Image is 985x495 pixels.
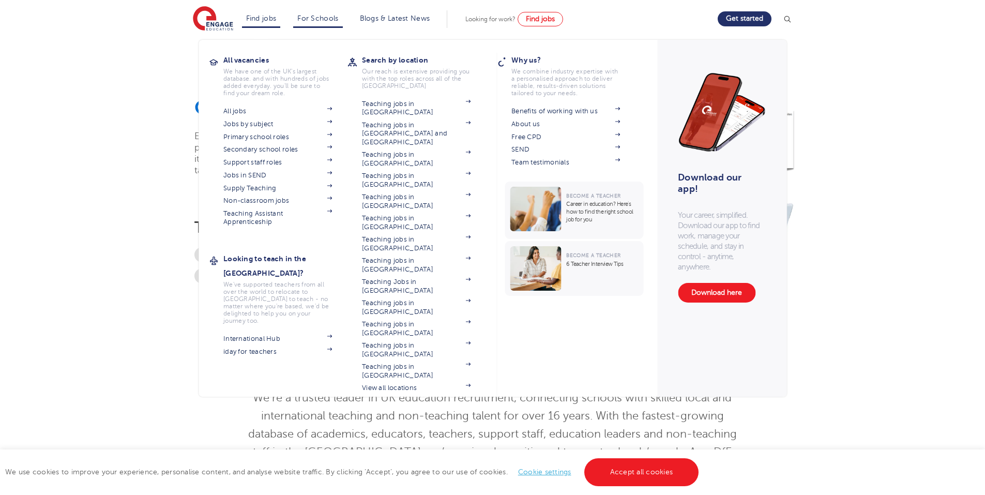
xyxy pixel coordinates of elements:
a: Teaching jobs in [GEOGRAPHIC_DATA] [362,320,471,337]
a: All vacanciesWe have one of the UK's largest database. and with hundreds of jobs added everyday. ... [223,53,347,97]
p: Engage is proud to have the UK’s fastest-growing database of education professionals. Our new pla... [194,130,512,176]
h3: All vacancies [223,53,347,67]
span: Looking for work? [465,16,516,23]
p: We have one of the UK's largest database. and with hundreds of jobs added everyday. you'll be sur... [223,68,332,97]
a: Teaching jobs in [GEOGRAPHIC_DATA] [362,341,471,358]
a: Why us?We combine industry expertise with a personalised approach to deliver reliable, results-dr... [511,53,635,97]
h3: Search by location [362,53,486,67]
a: Teaching jobs in [GEOGRAPHIC_DATA] [362,172,471,189]
img: Engage Education [193,6,233,32]
a: Jobs in SEND [223,171,332,179]
span: Find jobs [526,15,555,23]
p: 6 Teacher Interview Tips [566,260,638,268]
a: For Schools [297,14,338,22]
a: Blogs & Latest News [360,14,430,22]
h3: Looking to teach in the [GEOGRAPHIC_DATA]? [223,251,347,280]
p: Our reach is extensive providing you with the top roles across all of the [GEOGRAPHIC_DATA] [362,68,471,89]
a: Teaching jobs in [GEOGRAPHIC_DATA] [362,257,471,274]
a: View all locations [362,384,471,392]
a: Intervention Solutions [194,268,283,283]
a: Teaching jobs in [GEOGRAPHIC_DATA] [362,235,471,252]
a: EngageNow [194,247,250,262]
a: About us [511,120,620,128]
a: Become a Teacher6 Teacher Interview Tips [505,241,646,296]
a: Teaching jobs in [GEOGRAPHIC_DATA] [362,100,471,117]
a: Free CPD [511,133,620,141]
a: Search by locationOur reach is extensive providing you with the top roles across all of the [GEOG... [362,53,486,89]
a: Become a TeacherCareer in education? Here’s how to find the right school job for you [505,182,646,239]
a: Download here [678,283,755,303]
a: International Hub [223,335,332,343]
span: Become a Teacher [566,193,620,199]
a: Non-classroom jobs [223,197,332,205]
a: Teaching Assistant Apprenticeship [223,209,332,227]
a: Teaching jobs in [GEOGRAPHIC_DATA] [362,299,471,316]
a: Jobs by subject [223,120,332,128]
span: We use cookies to improve your experience, personalise content, and analyse website traffic. By c... [5,468,701,476]
a: Teaching jobs in [GEOGRAPHIC_DATA] [362,214,471,231]
a: Teaching jobs in [GEOGRAPHIC_DATA] [362,151,471,168]
a: Teaching Jobs in [GEOGRAPHIC_DATA] [362,278,471,295]
h3: Why us? [511,53,635,67]
p: We combine industry expertise with a personalised approach to deliver reliable, results-driven so... [511,68,620,97]
a: Teaching jobs in [GEOGRAPHIC_DATA] [362,363,471,380]
a: Get started [718,11,771,26]
a: SEND [511,145,620,154]
a: Team testimonials [511,158,620,167]
a: Cookie settings [518,468,571,476]
a: Secondary school roles [223,145,332,154]
a: Supply Teaching [223,184,332,192]
a: iday for teachers [223,348,332,356]
span: Become a Teacher [566,252,620,258]
h3: Trending topics [194,218,643,237]
a: Support staff roles [223,158,332,167]
p: Your career, simplified. Download our app to find work, manage your schedule, and stay in control... [678,210,766,273]
a: Primary school roles [223,133,332,141]
h1: educators at your fingertips [194,96,643,120]
a: Teaching jobs in [GEOGRAPHIC_DATA] [362,193,471,210]
a: Benefits of working with us [511,107,620,115]
a: All jobs [223,107,332,115]
a: Find jobs [246,14,277,22]
a: Find jobs [518,12,563,26]
p: Career in education? Here’s how to find the right school job for you [566,200,638,223]
span: Over 300,000 [194,97,322,119]
h3: Download our app! [678,172,762,194]
a: Teaching jobs in [GEOGRAPHIC_DATA] and [GEOGRAPHIC_DATA] [362,121,471,146]
a: Accept all cookies [584,458,699,486]
p: We've supported teachers from all over the world to relocate to [GEOGRAPHIC_DATA] to teach - no m... [223,281,332,324]
a: Looking to teach in the [GEOGRAPHIC_DATA]?We've supported teachers from all over the world to rel... [223,251,347,324]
